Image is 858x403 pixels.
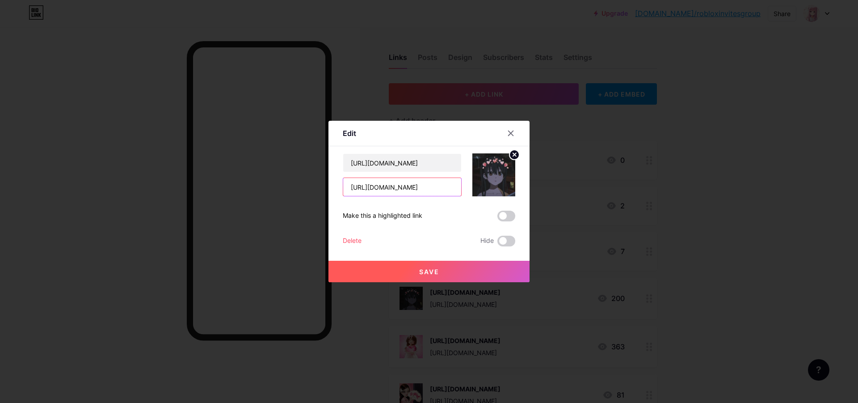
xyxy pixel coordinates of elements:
[472,153,515,196] img: link_thumbnail
[480,236,494,246] span: Hide
[343,178,461,196] input: URL
[343,211,422,221] div: Make this a highlighted link
[419,268,439,276] span: Save
[343,236,362,246] div: Delete
[328,261,530,282] button: Save
[343,154,461,172] input: Title
[343,128,356,139] div: Edit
